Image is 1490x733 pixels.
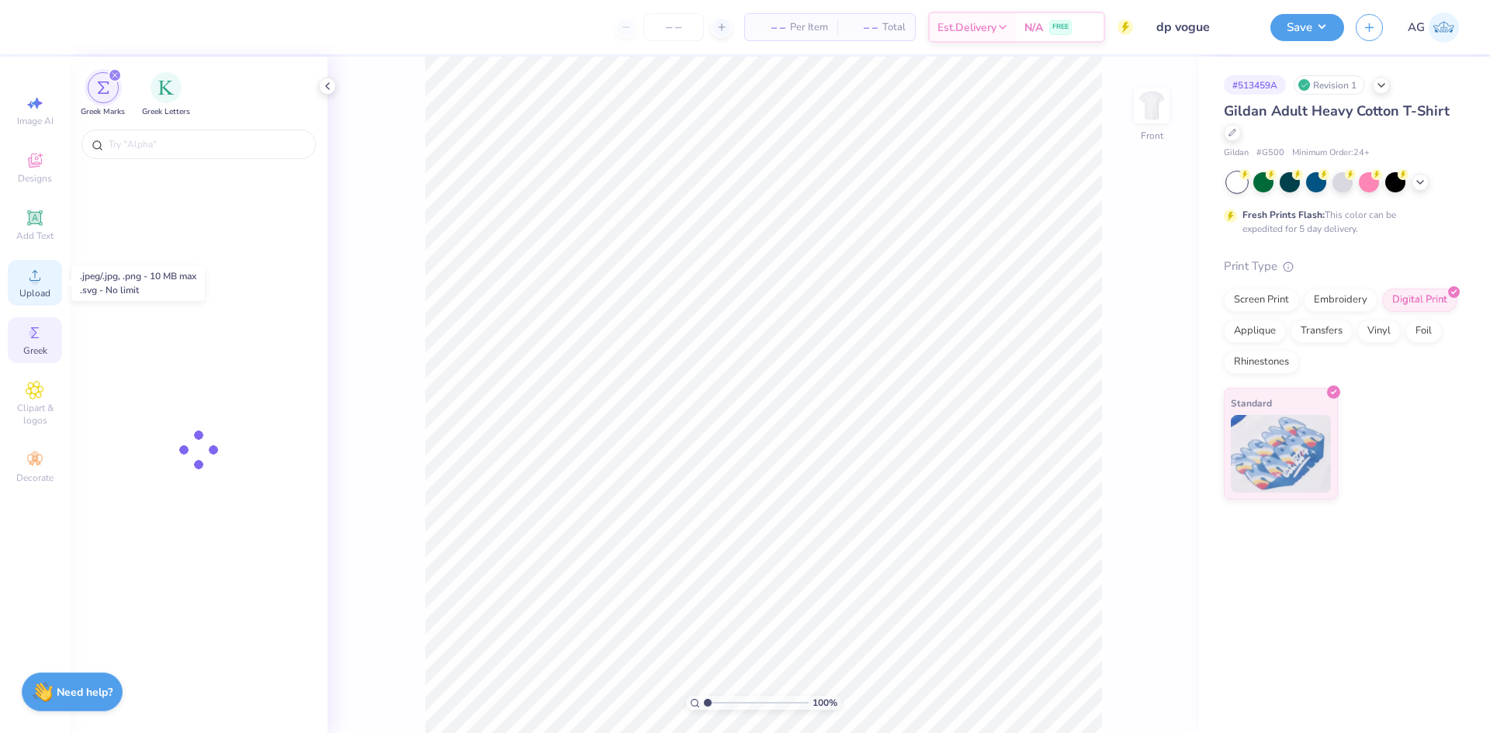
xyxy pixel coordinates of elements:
[142,72,190,118] button: filter button
[1231,415,1331,493] img: Standard
[1408,19,1425,36] span: AG
[1429,12,1459,43] img: Aljosh Eyron Garcia
[16,472,54,484] span: Decorate
[1145,12,1259,43] input: Untitled Design
[1294,75,1365,95] div: Revision 1
[937,19,996,36] span: Est. Delivery
[1224,320,1286,343] div: Applique
[1052,22,1069,33] span: FREE
[1292,147,1370,160] span: Minimum Order: 24 +
[142,106,190,118] span: Greek Letters
[1224,351,1299,374] div: Rhinestones
[1256,147,1284,160] span: # G500
[8,402,62,427] span: Clipart & logos
[813,696,837,710] span: 100 %
[142,72,190,118] div: filter for Greek Letters
[1304,289,1377,312] div: Embroidery
[97,81,109,94] img: Greek Marks Image
[1141,129,1163,143] div: Front
[790,19,828,36] span: Per Item
[1224,102,1450,120] span: Gildan Adult Heavy Cotton T-Shirt
[882,19,906,36] span: Total
[1408,12,1459,43] a: AG
[643,13,704,41] input: – –
[18,172,52,185] span: Designs
[1024,19,1043,36] span: N/A
[1242,209,1325,221] strong: Fresh Prints Flash:
[23,344,47,357] span: Greek
[158,80,174,95] img: Greek Letters Image
[57,685,113,700] strong: Need help?
[1224,289,1299,312] div: Screen Print
[81,106,125,118] span: Greek Marks
[19,287,50,299] span: Upload
[1231,395,1272,411] span: Standard
[1270,14,1344,41] button: Save
[80,283,196,297] div: .svg - No limit
[847,19,878,36] span: – –
[1224,258,1459,275] div: Print Type
[1136,90,1167,121] img: Front
[1291,320,1353,343] div: Transfers
[17,115,54,127] span: Image AI
[107,137,306,152] input: Try "Alpha"
[754,19,785,36] span: – –
[1405,320,1442,343] div: Foil
[1242,208,1433,236] div: This color can be expedited for 5 day delivery.
[16,230,54,242] span: Add Text
[1382,289,1457,312] div: Digital Print
[1357,320,1401,343] div: Vinyl
[1224,75,1286,95] div: # 513459A
[81,72,125,118] div: filter for Greek Marks
[80,269,196,283] div: .jpeg/.jpg, .png - 10 MB max
[1224,147,1249,160] span: Gildan
[81,72,125,118] button: filter button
